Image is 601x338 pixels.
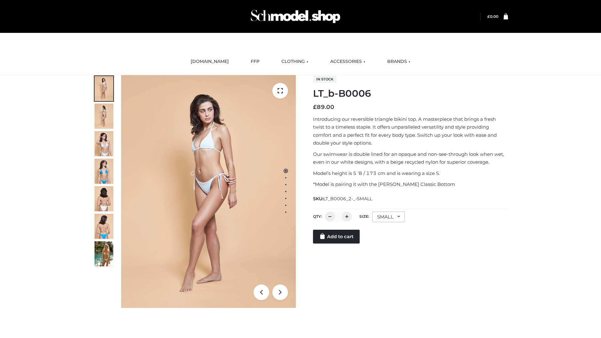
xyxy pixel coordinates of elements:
span: £ [313,104,317,110]
label: Size: [359,214,369,219]
div: SMALL [372,212,405,222]
bdi: 89.00 [313,104,334,110]
img: ArielClassicBikiniTop_CloudNine_AzureSky_OW114ECO_1-scaled.jpg [95,76,113,101]
p: Introducing our reversible triangle bikini top. A masterpiece that brings a fresh twist to a time... [313,115,508,147]
img: ArielClassicBikiniTop_CloudNine_AzureSky_OW114ECO_2-scaled.jpg [95,104,113,129]
p: Model’s height is 5 ‘8 / 173 cm and is wearing a size S. [313,169,508,177]
img: ArielClassicBikiniTop_CloudNine_AzureSky_OW114ECO_8-scaled.jpg [95,214,113,239]
img: ArielClassicBikiniTop_CloudNine_AzureSky_OW114ECO_3-scaled.jpg [95,131,113,156]
a: ACCESSORIES [326,55,370,69]
h1: LT_b-B0006 [313,88,508,99]
a: £0.00 [487,14,498,19]
p: *Model is pairing it with the [PERSON_NAME] Classic Bottom [313,180,508,188]
img: ArielClassicBikiniTop_CloudNine_AzureSky_OW114ECO_4-scaled.jpg [95,159,113,184]
a: CLOTHING [277,55,313,69]
span: In stock [313,75,336,83]
bdi: 0.00 [487,14,498,19]
span: £ [487,14,490,19]
a: BRANDS [383,55,415,69]
img: Schmodel Admin 964 [249,4,342,29]
span: SKU: [313,195,373,202]
a: FFP [246,55,264,69]
a: Add to cart [313,230,360,243]
img: ArielClassicBikiniTop_CloudNine_AzureSky_OW114ECO_1 [121,75,296,308]
p: Our swimwear is double lined for an opaque and non-see-through look when wet, even in our white d... [313,150,508,166]
label: QTY: [313,214,322,219]
a: [DOMAIN_NAME] [186,55,234,69]
img: ArielClassicBikiniTop_CloudNine_AzureSky_OW114ECO_7-scaled.jpg [95,186,113,211]
span: LT_B0006_2-_-SMALL [323,196,372,202]
img: Arieltop_CloudNine_AzureSky2.jpg [95,241,113,266]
